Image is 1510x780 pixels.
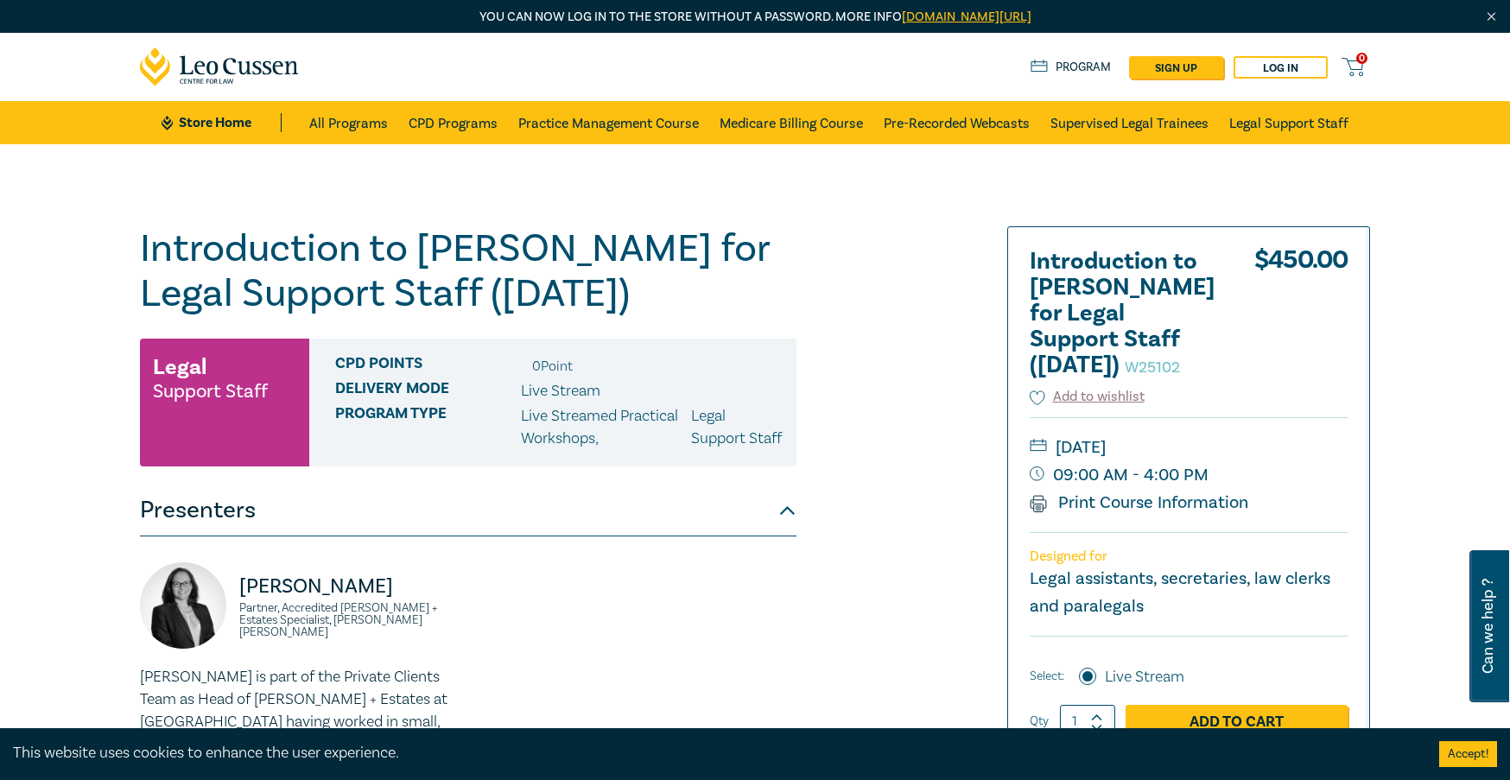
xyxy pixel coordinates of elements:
[153,352,206,383] h3: Legal
[1050,101,1209,144] a: Supervised Legal Trainees
[521,405,691,450] p: Live Streamed Practical Workshops ,
[1030,667,1064,686] span: Select:
[140,485,796,536] button: Presenters
[309,101,388,144] a: All Programs
[884,101,1030,144] a: Pre-Recorded Webcasts
[140,8,1370,27] p: You can now log in to the store without a password. More info
[1229,101,1348,144] a: Legal Support Staff
[691,405,784,450] p: Legal Support Staff
[1030,387,1145,407] button: Add to wishlist
[140,562,226,649] img: https://s3.ap-southeast-2.amazonaws.com/leo-cussen-store-production-content/Contacts/Naomi%20Guye...
[720,101,863,144] a: Medicare Billing Course
[902,9,1031,25] a: [DOMAIN_NAME][URL]
[13,742,1413,764] div: This website uses cookies to enhance the user experience.
[1030,549,1348,565] p: Designed for
[1439,741,1497,767] button: Accept cookies
[1105,666,1184,688] label: Live Stream
[1030,434,1348,461] small: [DATE]
[162,113,282,132] a: Store Home
[1480,561,1496,692] span: Can we help ?
[409,101,498,144] a: CPD Programs
[532,355,573,377] li: 0 Point
[335,380,521,403] span: Delivery Mode
[518,101,699,144] a: Practice Management Course
[1234,56,1328,79] a: Log in
[153,383,268,400] small: Support Staff
[140,666,458,778] p: [PERSON_NAME] is part of the Private Clients Team as Head of [PERSON_NAME] + Estates at [GEOGRAPH...
[1129,56,1223,79] a: sign up
[335,405,521,450] span: Program type
[521,381,600,401] span: Live Stream
[1030,249,1220,378] h2: Introduction to [PERSON_NAME] for Legal Support Staff ([DATE])
[1030,491,1248,514] a: Print Course Information
[1356,53,1367,64] span: 0
[1030,461,1348,489] small: 09:00 AM - 4:00 PM
[1484,10,1499,24] img: Close
[239,573,458,600] p: [PERSON_NAME]
[335,355,521,377] span: CPD Points
[1031,58,1111,77] a: Program
[1254,249,1348,387] div: $ 450.00
[1030,712,1049,731] label: Qty
[140,226,796,316] h1: Introduction to [PERSON_NAME] for Legal Support Staff ([DATE])
[1060,705,1115,738] input: 1
[1125,358,1180,377] small: W25102
[1030,568,1330,618] small: Legal assistants, secretaries, law clerks and paralegals
[239,602,458,638] small: Partner, Accredited [PERSON_NAME] + Estates Specialist, [PERSON_NAME] [PERSON_NAME]
[1126,705,1348,738] a: Add to Cart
